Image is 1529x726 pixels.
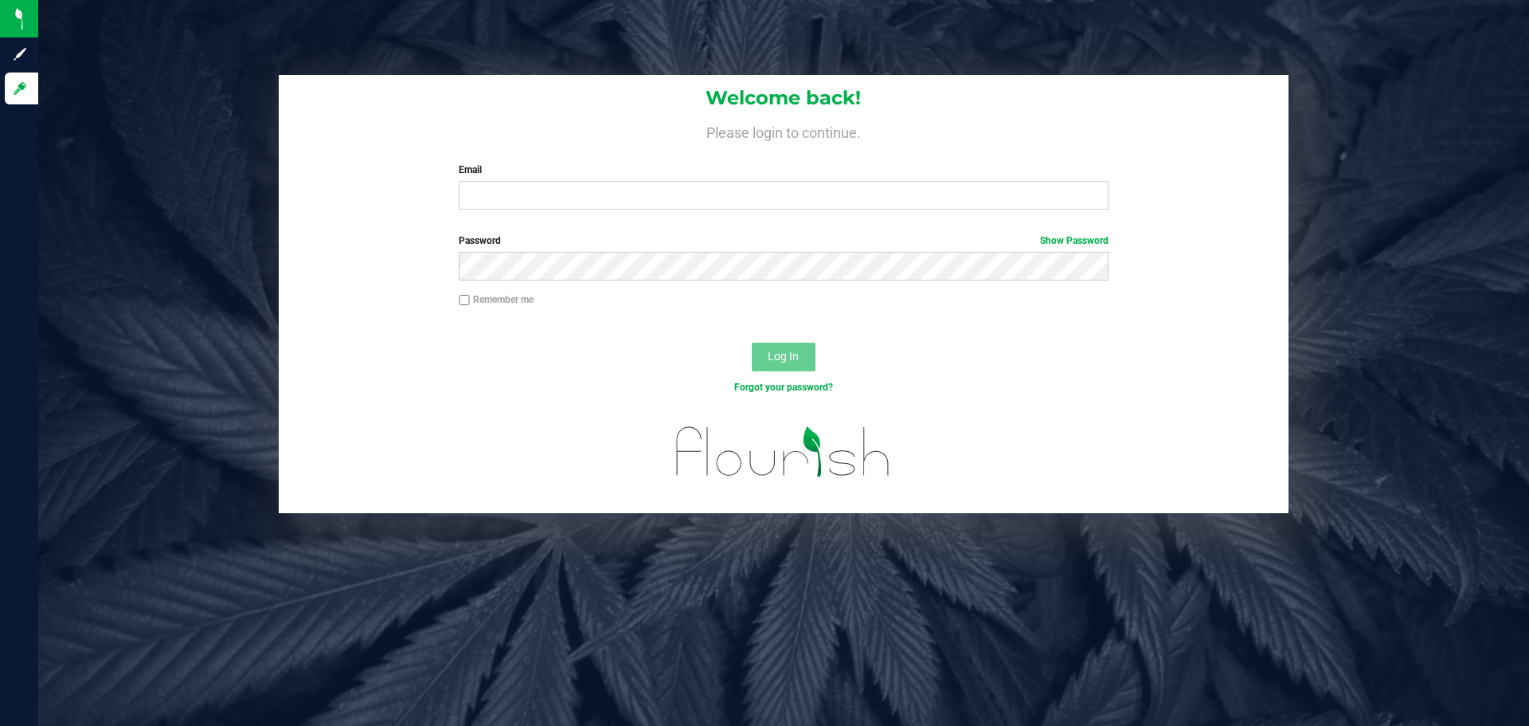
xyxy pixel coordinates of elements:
[12,46,28,62] inline-svg: Sign up
[657,411,909,493] img: flourish_logo.svg
[279,88,1289,108] h1: Welcome back!
[752,343,815,371] button: Log In
[459,295,470,306] input: Remember me
[279,121,1289,140] h4: Please login to continue.
[459,292,534,307] label: Remember me
[734,382,833,393] a: Forgot your password?
[768,350,799,363] span: Log In
[459,235,501,246] span: Password
[459,163,1108,177] label: Email
[1040,235,1109,246] a: Show Password
[12,80,28,96] inline-svg: Log in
